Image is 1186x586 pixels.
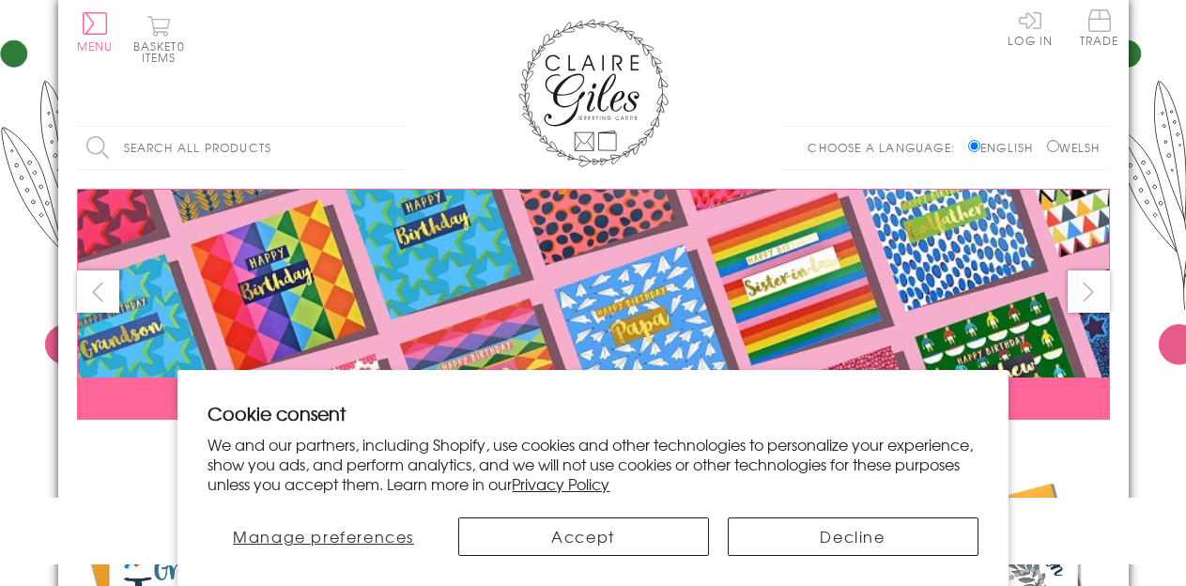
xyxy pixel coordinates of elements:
button: Menu [77,12,114,52]
label: English [968,139,1042,156]
button: next [1068,270,1110,313]
span: 0 items [142,38,185,66]
input: English [968,140,980,152]
button: Decline [728,517,978,556]
img: Claire Giles Greetings Cards [518,19,669,167]
button: Basket0 items [133,15,185,63]
div: Carousel Pagination [77,434,1110,463]
p: Choose a language: [808,139,964,156]
label: Welsh [1047,139,1101,156]
button: Manage preferences [208,517,439,556]
input: Search all products [77,127,406,169]
input: Search [387,127,406,169]
button: Accept [458,517,709,556]
button: prev [77,270,119,313]
input: Welsh [1047,140,1059,152]
a: Log In [1008,9,1053,46]
a: Trade [1080,9,1119,50]
span: Manage preferences [233,525,414,547]
span: Menu [77,38,114,54]
span: Trade [1080,9,1119,46]
p: We and our partners, including Shopify, use cookies and other technologies to personalize your ex... [208,435,978,493]
a: Privacy Policy [512,472,609,495]
h2: Cookie consent [208,400,978,426]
